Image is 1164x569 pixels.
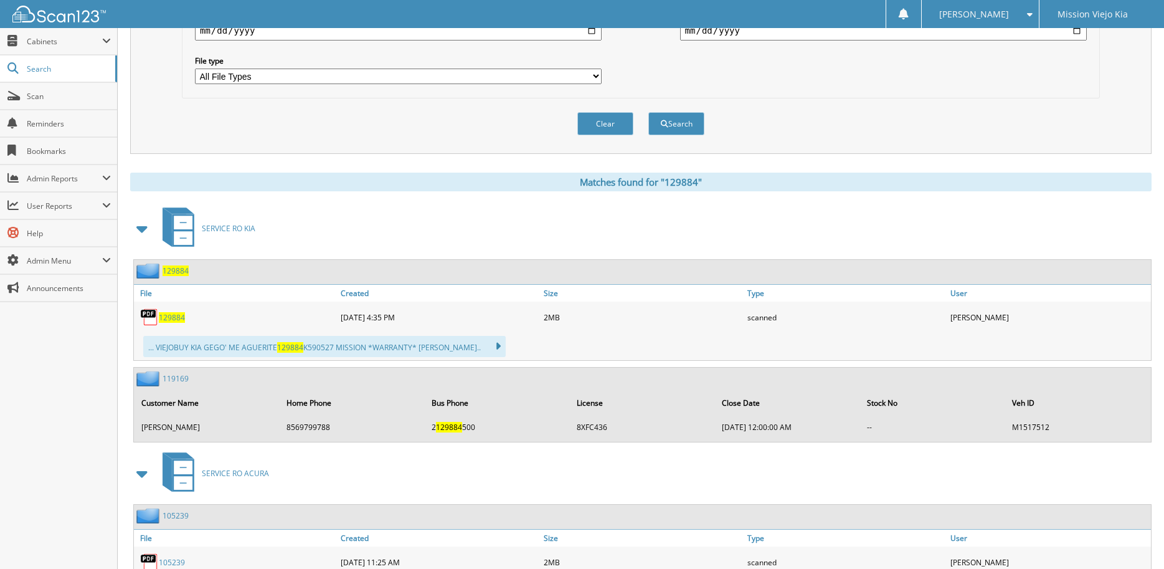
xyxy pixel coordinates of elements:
[1058,11,1128,18] span: Mission Viejo Kia
[338,530,541,547] a: Created
[861,390,1005,416] th: Stock No
[338,305,541,330] div: [DATE] 4:35 PM
[436,422,462,433] span: 129884
[947,305,1151,330] div: [PERSON_NAME]
[27,283,111,294] span: Announcements
[570,390,714,416] th: License
[27,146,111,156] span: Bookmarks
[27,36,102,47] span: Cabinets
[570,417,714,438] td: 8XFC436
[135,390,279,416] th: Customer Name
[143,336,506,357] div: ... VIEJOBUY KIA GEGO' ME AGUERITE K590527 MISSION *WARRANTY* [PERSON_NAME]..
[744,530,948,547] a: Type
[27,173,102,184] span: Admin Reports
[947,285,1151,302] a: User
[195,55,602,66] label: File type
[541,530,744,547] a: Size
[155,204,255,253] a: SERVICE RO KIA
[134,285,338,302] a: File
[1006,390,1150,416] th: Veh ID
[163,265,189,276] a: 129884
[744,285,948,302] a: Type
[541,285,744,302] a: Size
[680,21,1087,41] input: end
[425,417,569,438] td: 2 500
[338,285,541,302] a: Created
[947,530,1151,547] a: User
[163,373,189,384] a: 119169
[280,417,424,438] td: 8569799788
[27,64,109,74] span: Search
[1006,417,1150,438] td: M1517512
[136,371,163,386] img: folder2.png
[12,6,106,22] img: scan123-logo-white.svg
[425,390,569,416] th: Bus Phone
[577,112,633,135] button: Clear
[195,21,602,41] input: start
[130,173,1152,191] div: Matches found for "129884"
[27,228,111,239] span: Help
[277,342,303,353] span: 129884
[27,118,111,129] span: Reminders
[155,449,269,498] a: SERVICE RO ACURA
[939,11,1009,18] span: [PERSON_NAME]
[861,417,1005,438] td: --
[27,91,111,102] span: Scan
[163,510,189,521] a: 105239
[27,256,102,266] span: Admin Menu
[159,557,185,568] a: 105239
[140,308,159,327] img: PDF.png
[27,201,102,211] span: User Reports
[136,263,163,279] img: folder2.png
[202,223,255,234] span: SERVICE RO KIA
[648,112,704,135] button: Search
[202,468,269,479] span: SERVICE RO ACURA
[280,390,424,416] th: Home Phone
[136,508,163,524] img: folder2.png
[541,305,744,330] div: 2MB
[744,305,948,330] div: scanned
[134,530,338,547] a: File
[716,390,859,416] th: Close Date
[716,417,859,438] td: [DATE] 12:00:00 AM
[159,312,185,323] a: 129884
[135,417,279,438] td: [PERSON_NAME]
